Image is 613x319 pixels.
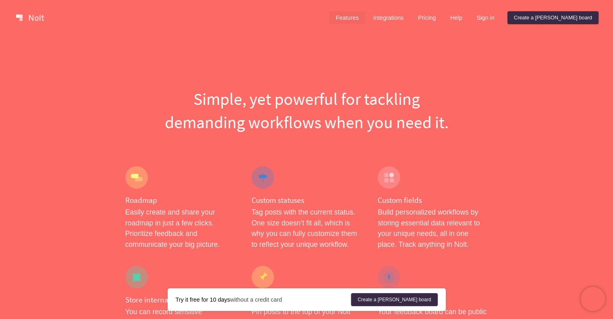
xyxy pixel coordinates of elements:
[251,207,362,250] p: Tag posts with the current status. One size doesn’t fit all, which is why you can fully customize...
[470,11,501,24] a: Sign in
[444,11,469,24] a: Help
[351,293,437,306] a: Create a [PERSON_NAME] board
[125,87,488,134] h1: Simple, yet powerful for tackling demanding workflows when you need it.
[176,296,230,303] strong: Try it free for 10 days
[176,296,351,304] div: without a credit card
[367,11,410,24] a: Integrations
[581,287,605,311] iframe: Chatra live chat
[125,195,235,205] h4: Roadmap
[125,207,235,250] p: Easily create and share your roadmap in just a few clicks. Prioritize feedback and communicate yo...
[329,11,365,24] a: Features
[507,11,598,24] a: Create a [PERSON_NAME] board
[411,11,442,24] a: Pricing
[378,195,488,205] h4: Custom fields
[251,195,362,205] h4: Custom statuses
[378,207,488,250] p: Build personalized workflows by storing essential data relevant to your unique needs, all in one ...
